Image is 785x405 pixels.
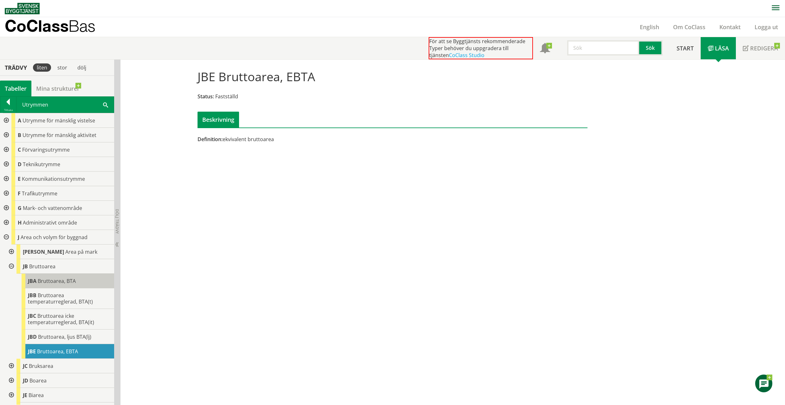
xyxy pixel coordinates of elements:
div: Tillbaka [0,108,16,113]
span: Bruttoarea [29,263,55,270]
span: Trafikutrymme [22,190,57,197]
span: JBA [28,278,36,284]
div: För att se Byggtjänsts rekommenderade Typer behöver du uppgradera till tjänsten [429,37,533,59]
div: Gå till informationssidan för CoClass Studio [10,309,114,330]
span: G [18,205,22,212]
span: Bruttoarea, ljus BTA(lj) [38,333,91,340]
a: Läsa [701,37,736,59]
a: Kontakt [712,23,748,31]
span: A [18,117,21,124]
span: JBE [28,348,36,355]
span: Bruttoarea, EBTA [37,348,78,355]
span: Bas [68,16,95,35]
div: Utrymmen [16,97,114,113]
input: Sök [567,40,639,56]
span: Biarea [29,392,44,399]
button: Sök [639,40,663,56]
div: dölj [74,63,90,72]
span: Teknikutrymme [23,161,60,168]
span: Definition: [198,136,223,143]
span: Start [677,44,694,52]
a: Mina strukturer [31,81,84,96]
div: Gå till informationssidan för CoClass Studio [5,388,114,402]
span: J [18,234,19,241]
span: Utrymme för mänsklig vistelse [23,117,95,124]
span: Administrativt område [23,219,77,226]
span: Dölj trädvy [114,209,120,234]
div: Gå till informationssidan för CoClass Studio [5,359,114,373]
span: F [18,190,21,197]
div: Gå till informationssidan för CoClass Studio [5,259,114,359]
span: Bruttoarea, BTA [38,278,76,284]
span: Läsa [715,44,729,52]
a: Logga ut [748,23,785,31]
span: Förvaringsutrymme [22,146,70,153]
span: [PERSON_NAME] [23,248,64,255]
span: Status: [198,93,214,100]
span: Mark- och vattenområde [23,205,82,212]
span: B [18,132,21,139]
span: Kommunikationsutrymme [22,175,85,182]
div: Gå till informationssidan för CoClass Studio [10,330,114,344]
span: JBC [28,312,36,319]
span: Redigera [750,44,778,52]
h1: JBE Bruttoarea, EBTA [198,69,315,83]
span: Fastställd [215,93,238,100]
span: Bruttoarea icke temperaturreglerad, BTA(it) [28,312,94,326]
div: Gå till informationssidan för CoClass Studio [10,344,114,359]
p: CoClass [5,22,95,29]
span: Area på mark [65,248,97,255]
a: Redigera [736,37,785,59]
span: JC [23,363,28,369]
span: Bruttoarea temperaturreglerad, BTA(t) [28,292,93,305]
div: Gå till informationssidan för CoClass Studio [10,274,114,288]
span: JBB [28,292,36,299]
span: JB [23,263,28,270]
div: liten [33,63,51,72]
div: ekvivalent bruttoarea [198,136,454,143]
span: E [18,175,21,182]
span: H [18,219,22,226]
div: Gå till informationssidan för CoClass Studio [10,288,114,309]
span: D [18,161,22,168]
span: JD [23,377,28,384]
span: Area och volym för byggnad [21,234,88,241]
div: Gå till informationssidan för CoClass Studio [5,245,114,259]
span: Notifikationer [540,44,550,54]
div: stor [54,63,71,72]
a: CoClassBas [5,17,109,37]
span: Boarea [29,377,47,384]
img: Svensk Byggtjänst [5,3,40,14]
span: C [18,146,21,153]
a: Start [670,37,701,59]
a: Om CoClass [666,23,712,31]
div: Trädvy [1,64,30,71]
span: Bruksarea [29,363,53,369]
span: Sök i tabellen [103,101,108,108]
span: JBD [28,333,37,340]
a: CoClass Studio [449,52,484,59]
div: Gå till informationssidan för CoClass Studio [5,373,114,388]
span: Utrymme för mänsklig aktivitet [23,132,96,139]
span: JE [23,392,27,399]
div: Beskrivning [198,112,239,127]
a: English [633,23,666,31]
